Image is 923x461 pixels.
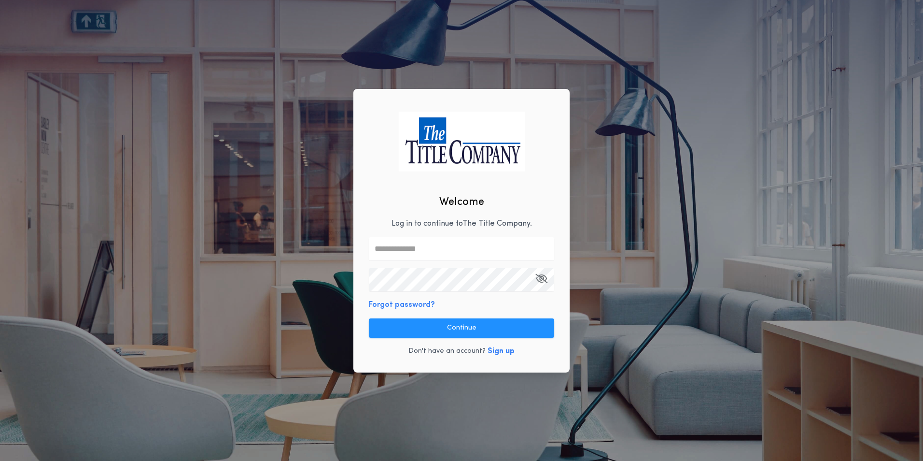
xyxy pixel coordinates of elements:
[369,318,554,338] button: Continue
[488,346,515,357] button: Sign up
[398,112,525,171] img: logo
[439,194,484,210] h2: Welcome
[369,299,435,311] button: Forgot password?
[408,346,486,356] p: Don't have an account?
[392,218,532,230] p: Log in to continue to The Title Company .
